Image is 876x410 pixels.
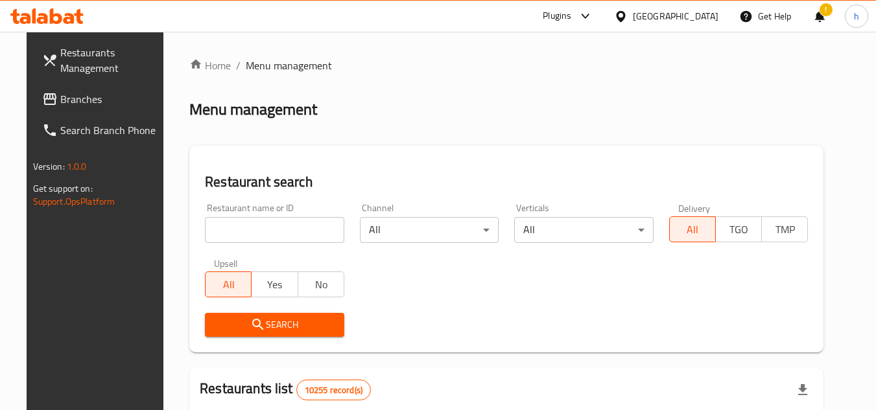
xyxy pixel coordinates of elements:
[60,45,163,76] span: Restaurants Management
[60,122,163,138] span: Search Branch Phone
[761,216,808,242] button: TMP
[298,271,344,297] button: No
[721,220,757,239] span: TGO
[32,37,173,84] a: Restaurants Management
[33,158,65,175] span: Version:
[214,258,238,268] label: Upsell
[205,172,808,192] h2: Restaurant search
[33,180,93,197] span: Get support on:
[67,158,87,175] span: 1.0.0
[32,115,173,146] a: Search Branch Phone
[360,217,499,243] div: All
[251,271,298,297] button: Yes
[32,84,173,115] a: Branches
[200,379,371,400] h2: Restaurants list
[675,220,711,239] span: All
[215,317,334,333] span: Search
[678,203,711,212] label: Delivery
[543,8,571,24] div: Plugins
[60,91,163,107] span: Branches
[514,217,654,243] div: All
[297,384,370,396] span: 10255 record(s)
[257,275,292,294] span: Yes
[189,58,823,73] nav: breadcrumb
[205,271,252,297] button: All
[715,216,762,242] button: TGO
[767,220,803,239] span: TMP
[246,58,332,73] span: Menu management
[854,9,859,23] span: h
[189,99,317,120] h2: Menu management
[669,216,716,242] button: All
[236,58,241,73] li: /
[205,313,344,337] button: Search
[33,193,115,210] a: Support.OpsPlatform
[189,58,231,73] a: Home
[211,275,246,294] span: All
[303,275,339,294] span: No
[205,217,344,243] input: Search for restaurant name or ID..
[633,9,718,23] div: [GEOGRAPHIC_DATA]
[787,374,818,405] div: Export file
[296,380,371,400] div: Total records count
